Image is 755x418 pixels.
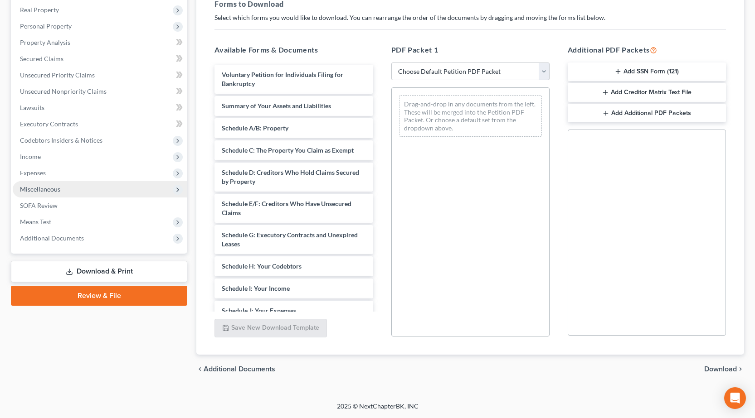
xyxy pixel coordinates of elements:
span: Schedule D: Creditors Who Hold Claims Secured by Property [222,168,359,185]
i: chevron_left [196,365,204,373]
span: Schedule C: The Property You Claim as Exempt [222,146,354,154]
span: Secured Claims [20,55,63,62]
span: Schedule A/B: Property [222,124,288,132]
a: Download & Print [11,261,187,282]
span: Property Analysis [20,38,70,46]
div: Drag-and-drop in any documents from the left. These will be merged into the Petition PDF Packet. ... [399,95,542,137]
span: Miscellaneous [20,185,60,193]
span: Unsecured Priority Claims [20,71,95,79]
p: Select which forms you would like to download. You can rearrange the order of the documents by dr... [214,13,726,22]
span: SOFA Review [20,202,58,209]
h5: Additional PDF Packets [568,44,726,55]
span: Voluntary Petition for Individuals Filing for Bankruptcy [222,71,343,87]
span: Expenses [20,169,46,177]
h5: PDF Packet 1 [391,44,550,55]
span: Schedule E/F: Creditors Who Have Unsecured Claims [222,200,351,216]
a: Unsecured Priority Claims [13,67,187,83]
span: Schedule I: Your Income [222,284,290,292]
a: Executory Contracts [13,116,187,132]
span: Codebtors Insiders & Notices [20,136,102,144]
span: Schedule J: Your Expenses [222,307,296,314]
span: Download [704,365,737,373]
a: Review & File [11,286,187,306]
button: Save New Download Template [214,319,327,338]
span: Means Test [20,218,51,226]
button: Add Creditor Matrix Text File [568,83,726,102]
a: Property Analysis [13,34,187,51]
i: chevron_right [737,365,744,373]
span: Personal Property [20,22,72,30]
div: 2025 © NextChapterBK, INC [119,402,636,418]
span: Real Property [20,6,59,14]
span: Additional Documents [20,234,84,242]
span: Lawsuits [20,104,44,111]
a: Secured Claims [13,51,187,67]
span: Additional Documents [204,365,275,373]
h5: Available Forms & Documents [214,44,373,55]
span: Unsecured Nonpriority Claims [20,87,107,95]
button: Add SSN Form (121) [568,62,726,82]
span: Schedule H: Your Codebtors [222,262,302,270]
button: Download chevron_right [704,365,744,373]
a: chevron_left Additional Documents [196,365,275,373]
a: Lawsuits [13,100,187,116]
span: Schedule G: Executory Contracts and Unexpired Leases [222,231,358,248]
a: SOFA Review [13,197,187,214]
a: Unsecured Nonpriority Claims [13,83,187,100]
span: Executory Contracts [20,120,78,128]
span: Income [20,153,41,160]
span: Summary of Your Assets and Liabilities [222,102,331,110]
button: Add Additional PDF Packets [568,104,726,123]
div: Open Intercom Messenger [724,387,746,409]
